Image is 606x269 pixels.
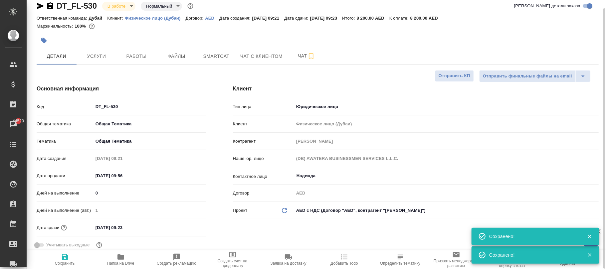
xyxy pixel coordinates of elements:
button: Сохранить [37,250,93,269]
span: Учитывать выходные [46,242,90,248]
input: Пустое поле [294,188,599,198]
span: Детали [41,52,73,61]
span: Папка на Drive [107,261,134,266]
input: ✎ Введи что-нибудь [93,188,206,198]
p: К оплате: [389,16,410,21]
button: Закрыть [583,233,596,239]
div: В работе [102,2,135,11]
p: Дней на выполнение [37,190,93,197]
p: Общая тематика [37,121,93,127]
span: Smartcat [200,52,232,61]
span: Определить тематику [380,261,420,266]
span: Создать рекламацию [157,261,196,266]
p: Тематика [37,138,93,145]
p: Дней на выполнение (авт.) [37,207,93,214]
input: Пустое поле [93,154,151,163]
span: Создать счет на предоплату [209,259,257,268]
p: Маржинальность: [37,24,75,29]
span: [PERSON_NAME] детали заказа [514,3,580,9]
button: В работе [105,3,127,9]
span: Услуги [81,52,112,61]
div: AED с НДС (Договор "AED", контрагент "[PERSON_NAME]") [294,205,599,216]
button: Отправить КП [435,70,474,82]
button: Доп статусы указывают на важность/срочность заказа [186,2,195,10]
p: 8 200,00 AED [357,16,389,21]
span: Чат с клиентом [240,52,283,61]
p: Контрагент [233,138,294,145]
a: Физическое лицо (Дубаи) [125,15,186,21]
p: 8 200,00 AED [410,16,443,21]
p: Дата создания: [219,16,252,21]
button: Определить тематику [372,250,428,269]
span: Призвать менеджера по развитию [432,259,480,268]
span: Добавить Todo [330,261,358,266]
div: Сохранено! [489,233,577,240]
span: 44523 [9,118,28,124]
button: Если добавить услуги и заполнить их объемом, то дата рассчитается автоматически [60,223,68,232]
h4: Основная информация [37,85,206,93]
p: AED [205,16,219,21]
div: Юридическое лицо [294,101,599,112]
input: ✎ Введи что-нибудь [93,171,151,181]
p: Договор [233,190,294,197]
p: Клиент: [107,16,124,21]
svg: Подписаться [307,52,315,60]
p: Наше юр. лицо [233,155,294,162]
p: Дата сдачи [37,224,60,231]
button: Папка на Drive [93,250,149,269]
button: Скопировать ссылку [46,2,54,10]
input: Пустое поле [294,136,599,146]
div: Сохранено! [489,252,577,258]
p: [DATE] 09:21 [252,16,285,21]
div: split button [479,70,591,82]
button: Добавить Todo [316,250,372,269]
p: Итого: [342,16,356,21]
button: Заявка на доставку [261,250,316,269]
a: 44523 [2,116,25,133]
p: 100% [75,24,88,29]
p: Клиент [233,121,294,127]
p: Ответственная команда: [37,16,89,21]
input: Пустое поле [93,205,206,215]
div: Общая Тематика [93,118,206,130]
span: Файлы [160,52,192,61]
button: 0.00 AED; [88,22,96,31]
div: Общая Тематика [93,136,206,147]
p: [DATE] 09:23 [310,16,342,21]
input: Пустое поле [294,154,599,163]
button: Нормальный [144,3,174,9]
span: Заявка на доставку [270,261,306,266]
input: ✎ Введи что-нибудь [93,102,206,111]
p: Проект [233,207,248,214]
input: Пустое поле [294,119,599,129]
a: AED [205,15,219,21]
button: Закрыть [583,252,596,258]
p: Тип лица [233,103,294,110]
p: Дубай [89,16,107,21]
p: Дата создания [37,155,93,162]
span: Отправить финальные файлы на email [483,72,572,80]
h4: Клиент [233,85,599,93]
p: Договор: [186,16,205,21]
button: Выбери, если сб и вс нужно считать рабочими днями для выполнения заказа. [95,241,103,249]
button: Создать счет на предоплату [205,250,261,269]
button: Создать рекламацию [149,250,205,269]
a: DT_FL-530 [57,1,97,10]
p: Дата сдачи: [284,16,310,21]
span: Сохранить [55,261,75,266]
p: Код [37,103,93,110]
p: Контактное лицо [233,173,294,180]
button: Отправить финальные файлы на email [479,70,576,82]
div: В работе [141,2,182,11]
button: Добавить тэг [37,33,51,48]
button: Скопировать ссылку для ЯМессенджера [37,2,45,10]
p: Дата продажи [37,173,93,179]
p: Физическое лицо (Дубаи) [125,16,186,21]
button: Призвать менеджера по развитию [428,250,484,269]
input: ✎ Введи что-нибудь [93,223,151,232]
span: Отправить КП [439,72,470,80]
span: Чат [291,52,322,60]
button: Open [595,175,596,177]
span: Работы [120,52,152,61]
